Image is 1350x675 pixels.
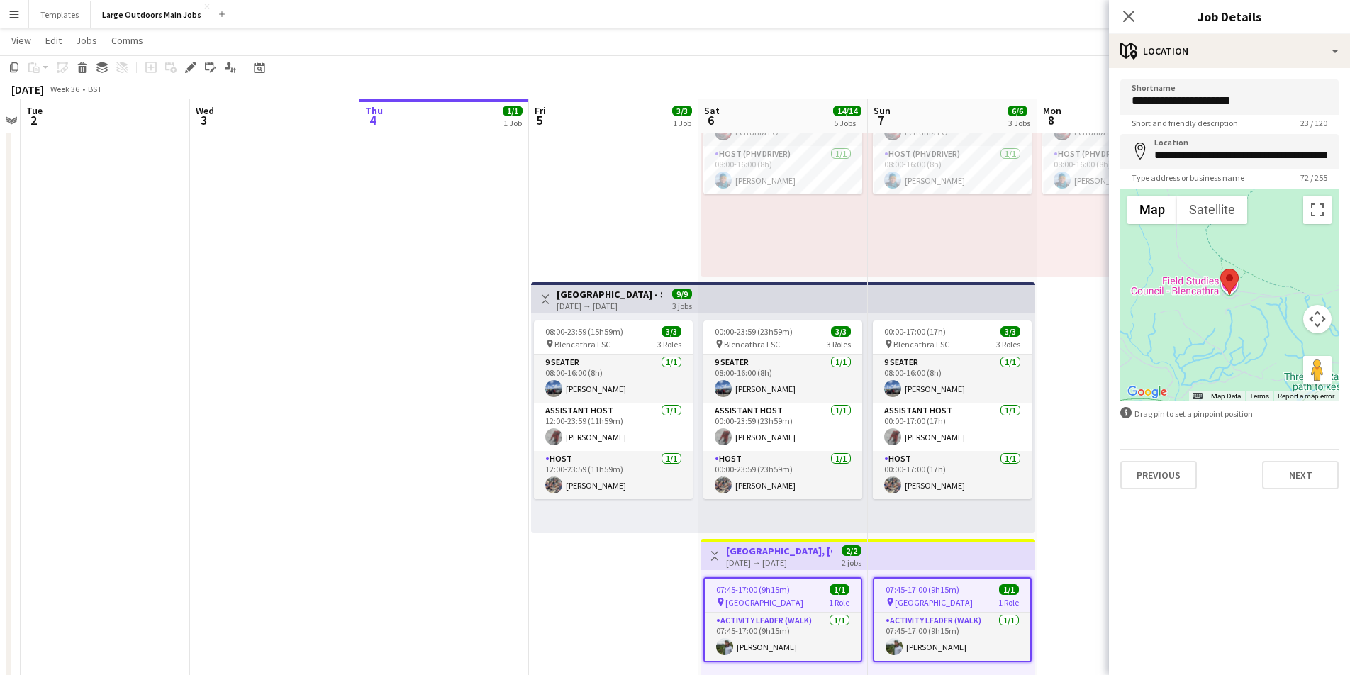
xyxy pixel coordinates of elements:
[1043,104,1061,117] span: Mon
[842,545,861,556] span: 2/2
[111,34,143,47] span: Comms
[873,451,1032,499] app-card-role: Host1/100:00-17:00 (17h)[PERSON_NAME]
[1211,391,1241,401] button: Map Data
[91,1,213,28] button: Large Outdoors Main Jobs
[673,118,691,128] div: 1 Job
[886,584,959,595] span: 07:45-17:00 (9h15m)
[1000,326,1020,337] span: 3/3
[703,577,862,662] app-job-card: 07:45-17:00 (9h15m)1/1 [GEOGRAPHIC_DATA]1 RoleActivity Leader (Walk)1/107:45-17:00 (9h15m)[PERSON...
[1303,305,1332,333] button: Map camera controls
[1289,118,1339,128] span: 23 / 120
[76,34,97,47] span: Jobs
[1042,146,1201,194] app-card-role: Host (PHV Driver)1/108:00-16:00 (8h)[PERSON_NAME]
[532,112,546,128] span: 5
[703,320,862,499] app-job-card: 00:00-23:59 (23h59m)3/3 Blencathra FSC3 Roles9 Seater1/108:00-16:00 (8h)[PERSON_NAME]Assistant Ho...
[873,577,1032,662] app-job-card: 07:45-17:00 (9h15m)1/1 [GEOGRAPHIC_DATA]1 RoleActivity Leader (Walk)1/107:45-17:00 (9h15m)[PERSON...
[834,118,861,128] div: 5 Jobs
[1120,407,1339,420] div: Drag pin to set a pinpoint position
[829,597,849,608] span: 1 Role
[996,339,1020,350] span: 3 Roles
[70,31,103,50] a: Jobs
[1249,392,1269,400] a: Terms (opens in new tab)
[703,403,862,451] app-card-role: Assistant Host1/100:00-23:59 (23h59m)[PERSON_NAME]
[662,326,681,337] span: 3/3
[1278,392,1334,400] a: Report a map error
[363,112,383,128] span: 4
[842,556,861,568] div: 2 jobs
[40,31,67,50] a: Edit
[871,112,891,128] span: 7
[45,34,62,47] span: Edit
[1303,196,1332,224] button: Toggle fullscreen view
[873,403,1032,451] app-card-role: Assistant Host1/100:00-17:00 (17h)[PERSON_NAME]
[725,597,803,608] span: [GEOGRAPHIC_DATA]
[1124,383,1171,401] img: Google
[545,326,623,337] span: 08:00-23:59 (15h59m)
[1120,461,1197,489] button: Previous
[26,104,43,117] span: Tue
[827,339,851,350] span: 3 Roles
[715,326,793,337] span: 00:00-23:59 (23h59m)
[884,326,946,337] span: 00:00-17:00 (17h)
[11,82,44,96] div: [DATE]
[873,320,1032,499] app-job-card: 00:00-17:00 (17h)3/3 Blencathra FSC3 Roles9 Seater1/108:00-16:00 (8h)[PERSON_NAME]Assistant Host1...
[1262,461,1339,489] button: Next
[1193,391,1203,401] button: Keyboard shortcuts
[873,355,1032,403] app-card-role: 9 Seater1/108:00-16:00 (8h)[PERSON_NAME]
[196,104,214,117] span: Wed
[1109,34,1350,68] div: Location
[716,584,790,595] span: 07:45-17:00 (9h15m)
[1127,196,1177,224] button: Show street map
[873,146,1032,194] app-card-role: Host (PHV Driver)1/108:00-16:00 (8h)[PERSON_NAME]
[831,326,851,337] span: 3/3
[88,84,102,94] div: BST
[999,584,1019,595] span: 1/1
[194,112,214,128] span: 3
[657,339,681,350] span: 3 Roles
[534,403,693,451] app-card-role: Assistant Host1/112:00-23:59 (11h59m)[PERSON_NAME]
[726,545,832,557] h3: [GEOGRAPHIC_DATA], [GEOGRAPHIC_DATA], Sharp Edge.
[895,597,973,608] span: [GEOGRAPHIC_DATA]
[1124,383,1171,401] a: Open this area in Google Maps (opens a new window)
[998,597,1019,608] span: 1 Role
[726,557,832,568] div: [DATE] → [DATE]
[24,112,43,128] span: 2
[557,288,662,301] h3: [GEOGRAPHIC_DATA] - Striding Edge & Sharp Edge / Scafell Pike Challenge Weekend / Wild Swim - [GE...
[557,301,662,311] div: [DATE] → [DATE]
[47,84,82,94] span: Week 36
[672,289,692,299] span: 9/9
[703,146,862,194] app-card-role: Host (PHV Driver)1/108:00-16:00 (8h)[PERSON_NAME]
[1041,112,1061,128] span: 8
[1008,118,1030,128] div: 3 Jobs
[554,339,610,350] span: Blencathra FSC
[503,106,523,116] span: 1/1
[702,112,720,128] span: 6
[672,299,692,311] div: 3 jobs
[534,320,693,499] app-job-card: 08:00-23:59 (15h59m)3/3 Blencathra FSC3 Roles9 Seater1/108:00-16:00 (8h)[PERSON_NAME]Assistant Ho...
[833,106,861,116] span: 14/14
[534,355,693,403] app-card-role: 9 Seater1/108:00-16:00 (8h)[PERSON_NAME]
[1120,172,1256,183] span: Type address or business name
[703,355,862,403] app-card-role: 9 Seater1/108:00-16:00 (8h)[PERSON_NAME]
[534,451,693,499] app-card-role: Host1/112:00-23:59 (11h59m)[PERSON_NAME]
[874,613,1030,661] app-card-role: Activity Leader (Walk)1/107:45-17:00 (9h15m)[PERSON_NAME]
[365,104,383,117] span: Thu
[874,104,891,117] span: Sun
[724,339,780,350] span: Blencathra FSC
[1109,7,1350,26] h3: Job Details
[672,106,692,116] span: 3/3
[1120,118,1249,128] span: Short and friendly description
[535,104,546,117] span: Fri
[6,31,37,50] a: View
[830,584,849,595] span: 1/1
[29,1,91,28] button: Templates
[11,34,31,47] span: View
[1177,196,1247,224] button: Show satellite imagery
[503,118,522,128] div: 1 Job
[893,339,949,350] span: Blencathra FSC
